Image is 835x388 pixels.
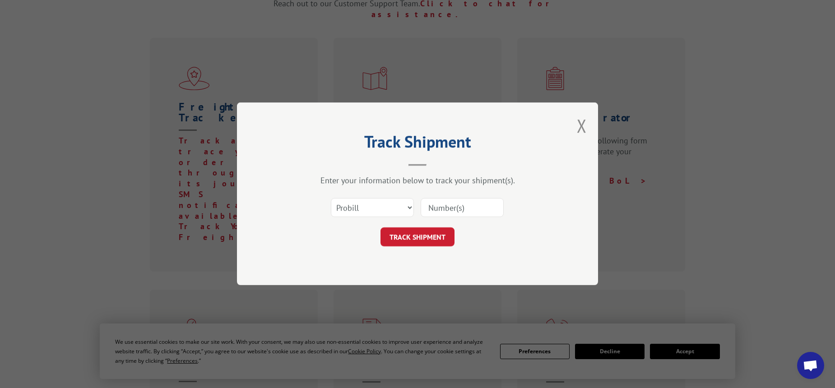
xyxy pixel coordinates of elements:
button: TRACK SHIPMENT [380,228,455,247]
button: Close modal [577,114,587,138]
a: Open chat [797,352,824,379]
input: Number(s) [421,199,504,217]
h2: Track Shipment [282,135,553,152]
div: Enter your information below to track your shipment(s). [282,176,553,186]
